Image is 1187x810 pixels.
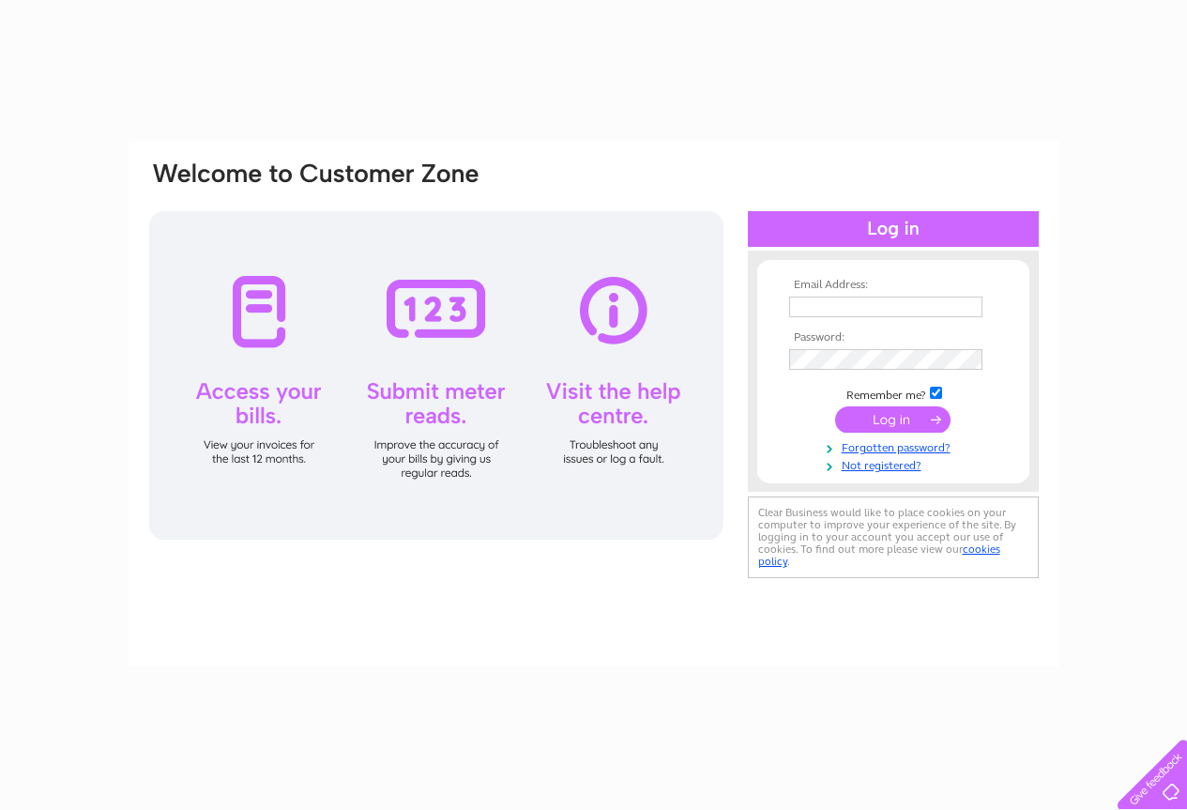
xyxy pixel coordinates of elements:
[748,497,1039,578] div: Clear Business would like to place cookies on your computer to improve your experience of the sit...
[835,406,951,433] input: Submit
[789,437,1002,455] a: Forgotten password?
[758,543,1000,568] a: cookies policy
[784,279,1002,292] th: Email Address:
[789,455,1002,473] a: Not registered?
[784,331,1002,344] th: Password:
[784,384,1002,403] td: Remember me?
